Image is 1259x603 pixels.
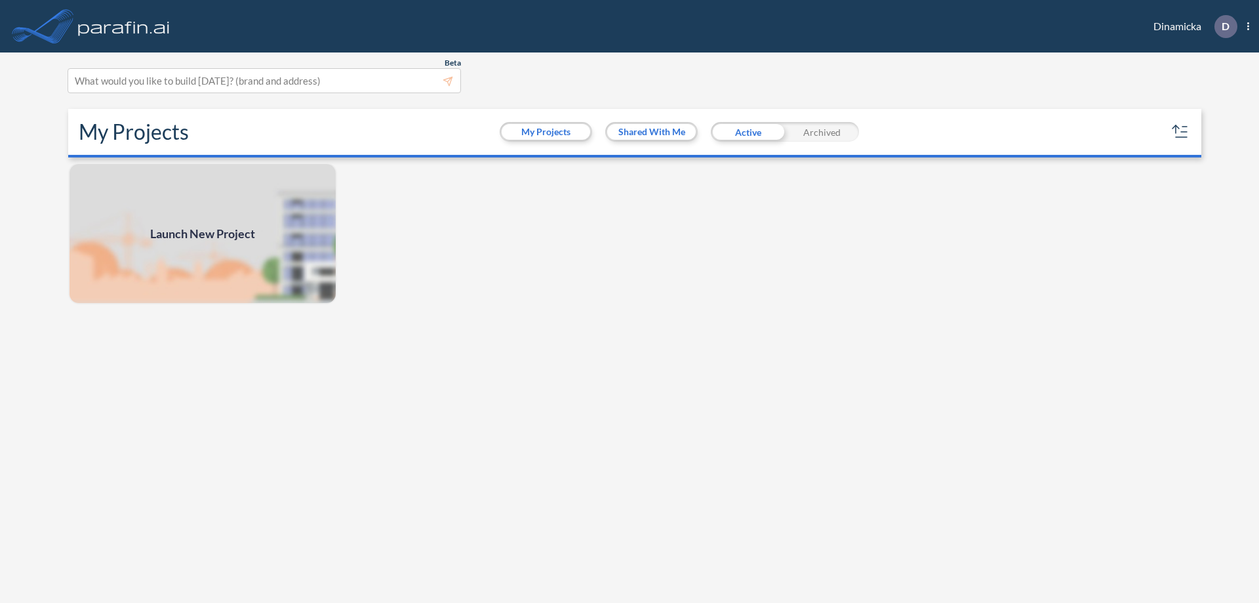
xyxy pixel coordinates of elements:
[68,163,337,304] img: add
[79,119,189,144] h2: My Projects
[607,124,696,140] button: Shared With Me
[785,122,859,142] div: Archived
[68,163,337,304] a: Launch New Project
[75,13,172,39] img: logo
[1170,121,1191,142] button: sort
[1134,15,1249,38] div: Dinamicka
[711,122,785,142] div: Active
[502,124,590,140] button: My Projects
[150,225,255,243] span: Launch New Project
[445,58,461,68] span: Beta
[1222,20,1229,32] p: D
